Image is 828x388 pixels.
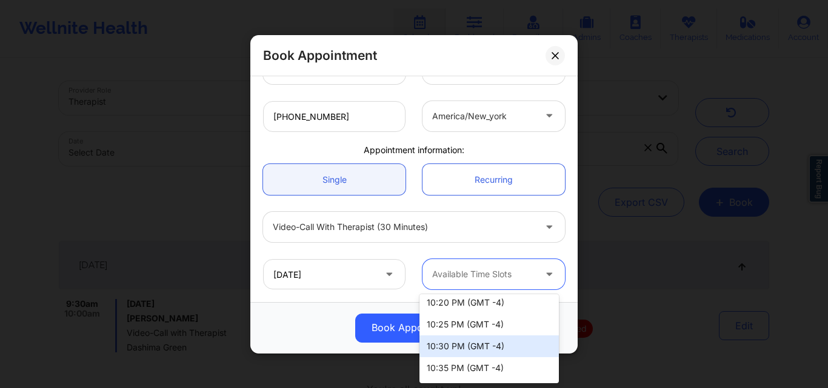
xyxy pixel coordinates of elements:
[419,314,559,335] div: 10:25 PM (GMT -4)
[263,164,406,195] a: Single
[419,357,559,379] div: 10:35 PM (GMT -4)
[273,53,375,84] div: [GEOGRAPHIC_DATA]
[419,335,559,357] div: 10:30 PM (GMT -4)
[355,313,473,342] button: Book Appointment
[422,164,565,195] a: Recurring
[273,212,535,242] div: Video-Call with Therapist (30 minutes)
[419,292,559,314] div: 10:20 PM (GMT -4)
[432,53,535,84] div: [US_STATE]
[255,143,573,156] div: Appointment information:
[263,47,377,64] h2: Book Appointment
[263,100,406,131] input: Patient's Phone Number
[263,259,406,289] input: MM/DD/YYYY
[432,100,535,131] div: america/new_york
